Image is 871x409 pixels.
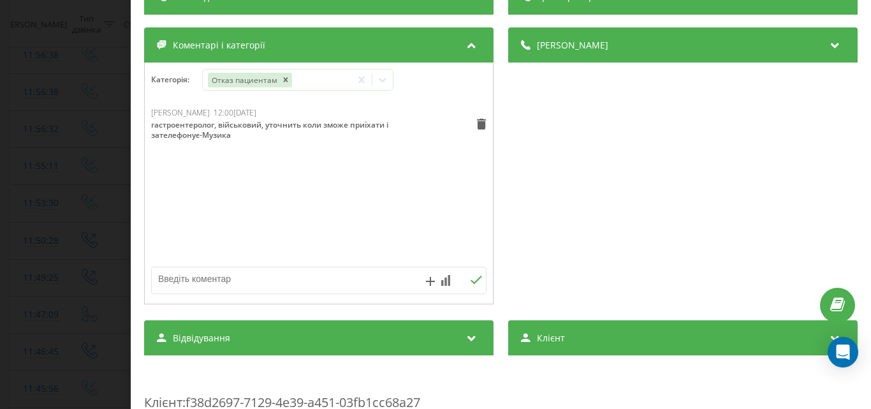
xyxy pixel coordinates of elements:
span: Відвідування [173,332,230,345]
div: Open Intercom Messenger [828,337,858,368]
span: [PERSON_NAME] [537,39,608,52]
div: 12:00[DATE] [214,108,256,117]
div: гастроентеролог, військовий, уточнить коли зможе приїхати і зателефонує-Музика [151,120,406,140]
span: [PERSON_NAME] [151,107,210,118]
span: Клієнт [537,332,565,345]
span: Коментарі і категорії [173,39,265,52]
div: Remove Отказ пациентам [279,73,291,87]
h4: Категорія : [151,75,202,84]
div: Отказ пациентам [207,73,279,87]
